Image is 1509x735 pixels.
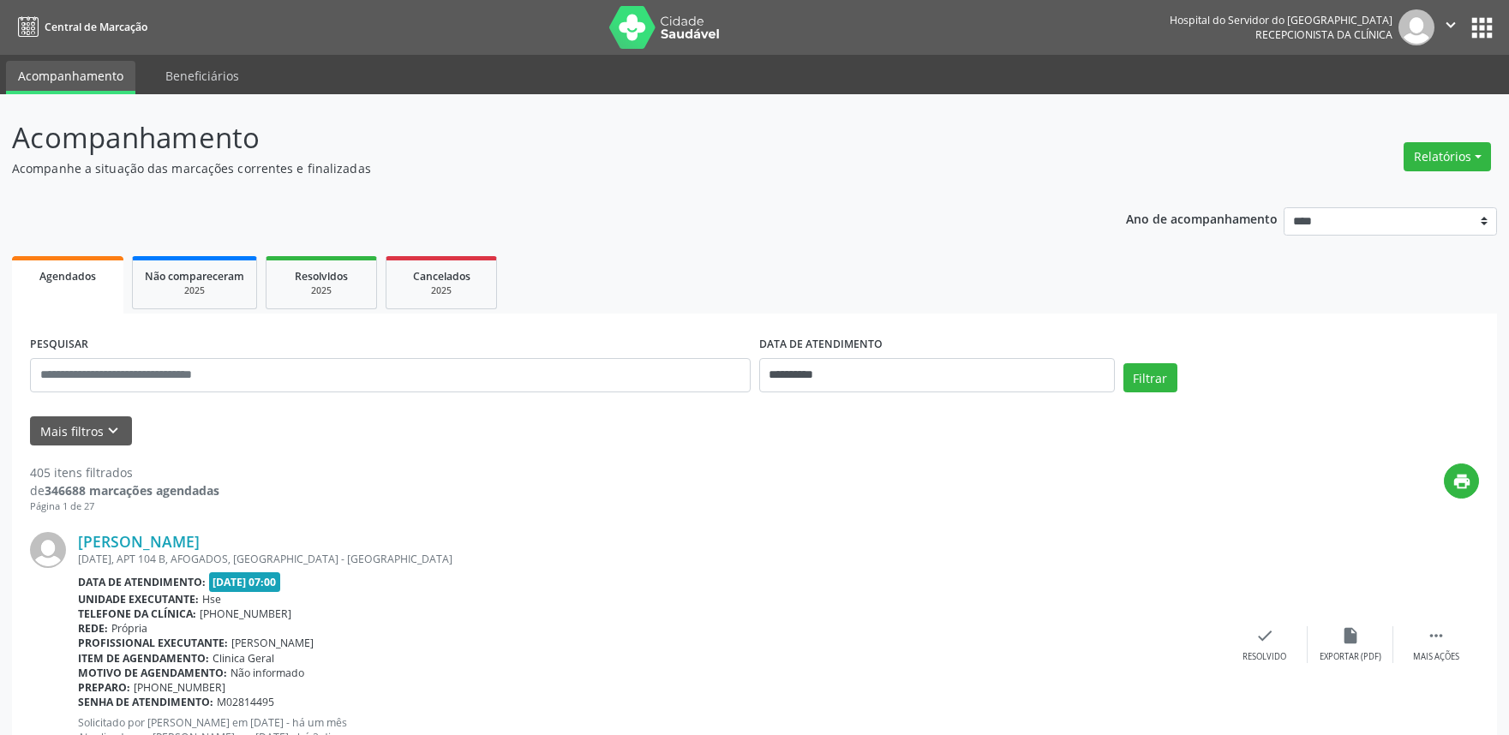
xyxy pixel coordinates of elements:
[200,607,291,621] span: [PHONE_NUMBER]
[759,332,883,358] label: DATA DE ATENDIMENTO
[1413,651,1459,663] div: Mais ações
[1467,13,1497,43] button: apps
[45,20,147,34] span: Central de Marcação
[1427,626,1446,645] i: 
[78,651,209,666] b: Item de agendamento:
[111,621,147,636] span: Própria
[78,666,227,680] b: Motivo de agendamento:
[202,592,221,607] span: Hse
[78,621,108,636] b: Rede:
[1441,15,1460,34] i: 
[295,269,348,284] span: Resolvidos
[1243,651,1286,663] div: Resolvido
[1404,142,1491,171] button: Relatórios
[104,421,123,440] i: keyboard_arrow_down
[231,636,314,650] span: [PERSON_NAME]
[1341,626,1360,645] i: insert_drive_file
[209,572,281,592] span: [DATE] 07:00
[1126,207,1278,229] p: Ano de acompanhamento
[30,332,88,358] label: PESQUISAR
[12,13,147,41] a: Central de Marcação
[78,532,200,551] a: [PERSON_NAME]
[1434,9,1467,45] button: 
[78,575,206,589] b: Data de atendimento:
[134,680,225,695] span: [PHONE_NUMBER]
[78,552,1222,566] div: [DATE], APT 104 B, AFOGADOS, [GEOGRAPHIC_DATA] - [GEOGRAPHIC_DATA]
[30,481,219,499] div: de
[78,695,213,709] b: Senha de atendimento:
[6,61,135,94] a: Acompanhamento
[145,269,244,284] span: Não compareceram
[413,269,470,284] span: Cancelados
[1444,463,1479,499] button: print
[278,284,364,297] div: 2025
[217,695,274,709] span: M02814495
[78,680,130,695] b: Preparo:
[153,61,251,91] a: Beneficiários
[1123,363,1177,392] button: Filtrar
[145,284,244,297] div: 2025
[30,463,219,481] div: 405 itens filtrados
[12,159,1051,177] p: Acompanhe a situação das marcações correntes e finalizadas
[78,607,196,621] b: Telefone da clínica:
[30,499,219,514] div: Página 1 de 27
[398,284,484,297] div: 2025
[1255,626,1274,645] i: check
[1170,13,1392,27] div: Hospital do Servidor do [GEOGRAPHIC_DATA]
[78,636,228,650] b: Profissional executante:
[213,651,274,666] span: Clinica Geral
[1255,27,1392,42] span: Recepcionista da clínica
[231,666,304,680] span: Não informado
[39,269,96,284] span: Agendados
[78,592,199,607] b: Unidade executante:
[30,416,132,446] button: Mais filtroskeyboard_arrow_down
[30,532,66,568] img: img
[12,117,1051,159] p: Acompanhamento
[1398,9,1434,45] img: img
[1452,472,1471,491] i: print
[1320,651,1381,663] div: Exportar (PDF)
[45,482,219,499] strong: 346688 marcações agendadas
